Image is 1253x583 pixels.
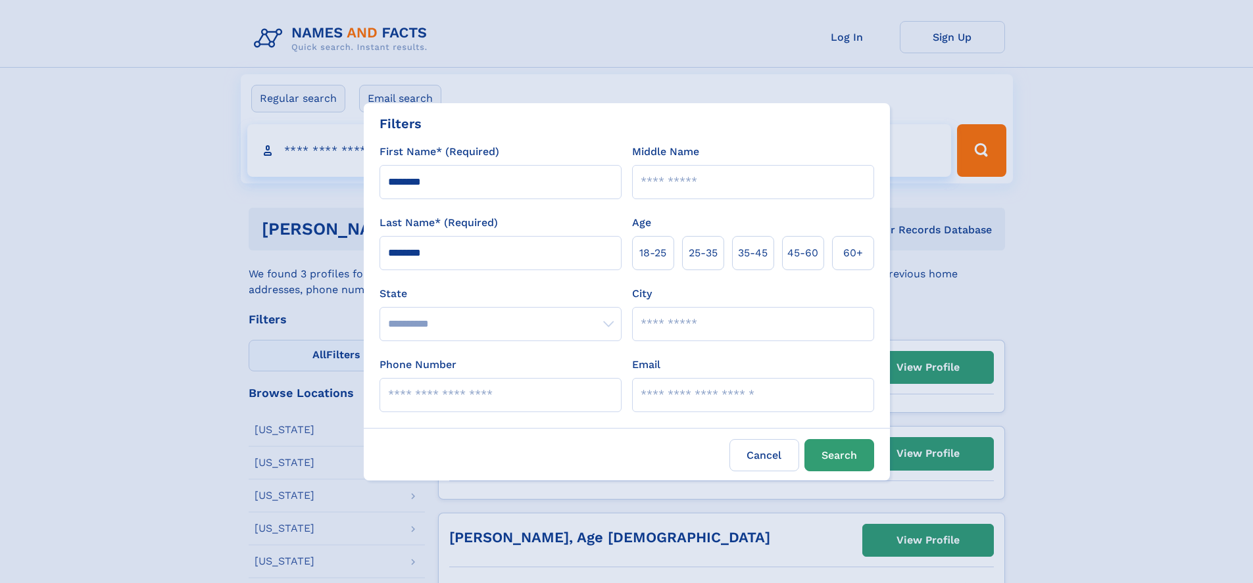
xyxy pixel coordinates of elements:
[632,357,660,373] label: Email
[729,439,799,471] label: Cancel
[639,245,666,261] span: 18‑25
[632,215,651,231] label: Age
[380,357,456,373] label: Phone Number
[689,245,718,261] span: 25‑35
[843,245,863,261] span: 60+
[632,286,652,302] label: City
[380,286,622,302] label: State
[738,245,768,261] span: 35‑45
[380,144,499,160] label: First Name* (Required)
[787,245,818,261] span: 45‑60
[804,439,874,471] button: Search
[632,144,699,160] label: Middle Name
[380,215,498,231] label: Last Name* (Required)
[380,114,422,133] div: Filters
